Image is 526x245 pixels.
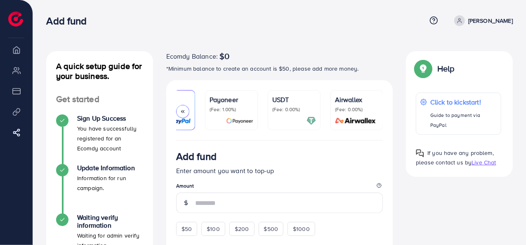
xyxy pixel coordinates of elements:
li: Sign Up Success [46,114,153,164]
p: Help [437,64,455,74]
iframe: Chat [491,208,520,239]
img: logo [8,12,23,26]
p: Information for run campaign. [77,173,143,193]
img: Popup guide [416,61,431,76]
h4: Update Information [77,164,143,172]
img: Popup guide [416,149,424,157]
p: Guide to payment via PayPal [430,110,497,130]
span: Live Chat [472,158,496,167]
span: $500 [264,225,278,233]
span: $100 [207,225,220,233]
span: If you have any problem, please contact us by [416,149,494,167]
p: Payoneer [210,95,253,105]
img: card [226,116,253,126]
p: Enter amount you want to top-up [176,166,383,176]
legend: Amount [176,182,383,193]
p: USDT [272,95,316,105]
h4: Waiting verify information [77,214,143,229]
h3: Add fund [176,150,217,162]
span: $50 [182,225,192,233]
p: You have successfully registered for an Ecomdy account [77,124,143,153]
p: Airwallex [335,95,379,105]
h4: Sign Up Success [77,114,143,122]
img: card [307,116,316,126]
p: (Fee: 0.00%) [272,106,316,113]
p: [PERSON_NAME] [468,16,513,26]
p: (Fee: 0.00%) [335,106,379,113]
p: (Fee: 1.00%) [210,106,253,113]
img: card [333,116,379,126]
p: Click to kickstart! [430,97,497,107]
li: Update Information [46,164,153,214]
h4: A quick setup guide for your business. [46,61,153,81]
img: card [163,116,191,126]
h3: Add fund [46,15,93,27]
span: $200 [235,225,249,233]
p: *Minimum balance to create an account is $50, please add more money. [166,64,393,74]
h4: Get started [46,94,153,105]
a: [PERSON_NAME] [451,15,513,26]
span: Ecomdy Balance: [166,51,218,61]
span: $0 [219,51,229,61]
span: $1000 [293,225,310,233]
